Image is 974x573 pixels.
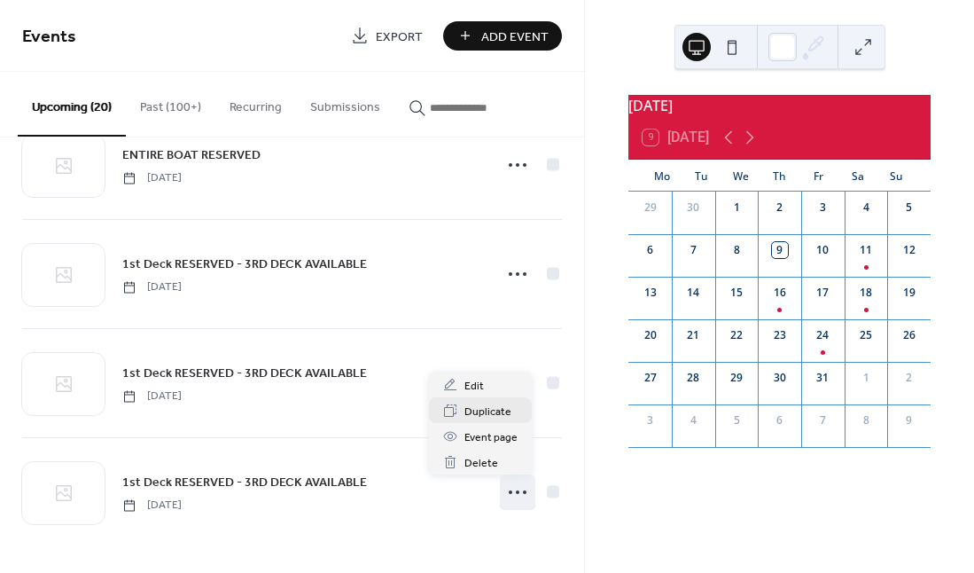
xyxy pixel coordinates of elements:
div: 26 [901,327,917,343]
div: 7 [814,412,830,428]
div: 6 [643,242,658,258]
a: Export [338,21,436,51]
div: 22 [729,327,744,343]
div: Su [877,160,916,192]
div: Mo [643,160,682,192]
div: 8 [729,242,744,258]
div: 8 [858,412,874,428]
div: 20 [643,327,658,343]
div: 29 [729,370,744,386]
span: [DATE] [122,279,182,295]
div: 2 [772,200,788,216]
div: 5 [901,200,917,216]
div: 3 [643,412,658,428]
div: 2 [901,370,917,386]
button: Upcoming (20) [18,72,126,137]
div: 17 [814,285,830,301]
div: 1 [858,370,874,386]
a: 1st Deck RESERVED - 3RD DECK AVAILABLE [122,363,367,383]
a: 1st Deck RESERVED - 3RD DECK AVAILABLE [122,472,367,492]
span: ENTIRE BOAT RESERVED [122,146,261,165]
span: 1st Deck RESERVED - 3RD DECK AVAILABLE [122,474,367,492]
div: 3 [814,200,830,216]
div: Tu [682,160,721,192]
div: 13 [643,285,658,301]
div: 19 [901,285,917,301]
a: 1st Deck RESERVED - 3RD DECK AVAILABLE [122,254,367,274]
div: 25 [858,327,874,343]
span: Export [376,27,423,46]
button: Past (100+) [126,72,215,135]
div: 24 [814,327,830,343]
div: 10 [814,242,830,258]
div: 16 [772,285,788,301]
div: 7 [685,242,701,258]
div: 14 [685,285,701,301]
div: 11 [858,242,874,258]
div: 1 [729,200,744,216]
a: ENTIRE BOAT RESERVED [122,145,261,165]
div: 29 [643,200,658,216]
span: Add Event [481,27,549,46]
div: Th [760,160,799,192]
div: 4 [685,412,701,428]
button: Submissions [296,72,394,135]
div: 9 [772,242,788,258]
span: Events [22,20,76,54]
div: Sa [838,160,877,192]
div: 27 [643,370,658,386]
span: [DATE] [122,389,182,404]
span: Duplicate [464,403,511,421]
div: 31 [814,370,830,386]
div: 12 [901,242,917,258]
div: 6 [772,412,788,428]
div: 9 [901,412,917,428]
span: 1st Deck RESERVED - 3RD DECK AVAILABLE [122,365,367,383]
div: [DATE] [628,95,931,116]
div: We [721,160,760,192]
span: Event page [464,428,518,447]
div: 30 [772,370,788,386]
div: 18 [858,285,874,301]
button: Add Event [443,21,562,51]
span: Edit [464,377,484,396]
div: 4 [858,200,874,216]
div: 5 [729,412,744,428]
div: 15 [729,285,744,301]
span: 1st Deck RESERVED - 3RD DECK AVAILABLE [122,255,367,274]
button: Recurring [215,72,296,135]
div: 21 [685,327,701,343]
span: [DATE] [122,498,182,514]
div: 28 [685,370,701,386]
span: Delete [464,454,498,473]
div: 23 [772,327,788,343]
span: [DATE] [122,170,182,186]
div: Fr [799,160,838,192]
div: 30 [685,200,701,216]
